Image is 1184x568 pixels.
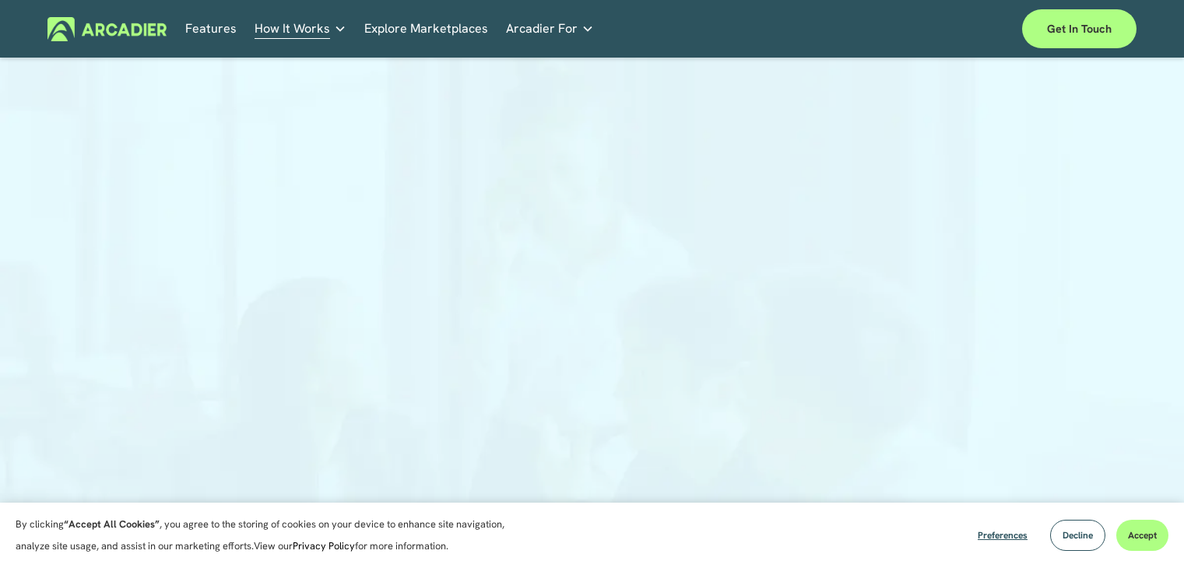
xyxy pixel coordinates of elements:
span: Decline [1063,529,1093,542]
button: Preferences [966,520,1039,551]
img: Arcadier [47,17,167,41]
span: Accept [1128,529,1157,542]
button: Accept [1116,520,1168,551]
button: Decline [1050,520,1105,551]
a: Get in touch [1022,9,1137,48]
strong: “Accept All Cookies” [64,517,160,531]
a: folder dropdown [255,17,346,41]
span: Arcadier For [506,18,578,40]
p: By clicking , you agree to the storing of cookies on your device to enhance site navigation, anal... [16,514,522,557]
a: Privacy Policy [293,539,355,552]
span: How It Works [255,18,330,40]
a: Explore Marketplaces [364,17,488,41]
a: Features [185,17,237,41]
span: Preferences [978,529,1028,542]
a: folder dropdown [506,17,594,41]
